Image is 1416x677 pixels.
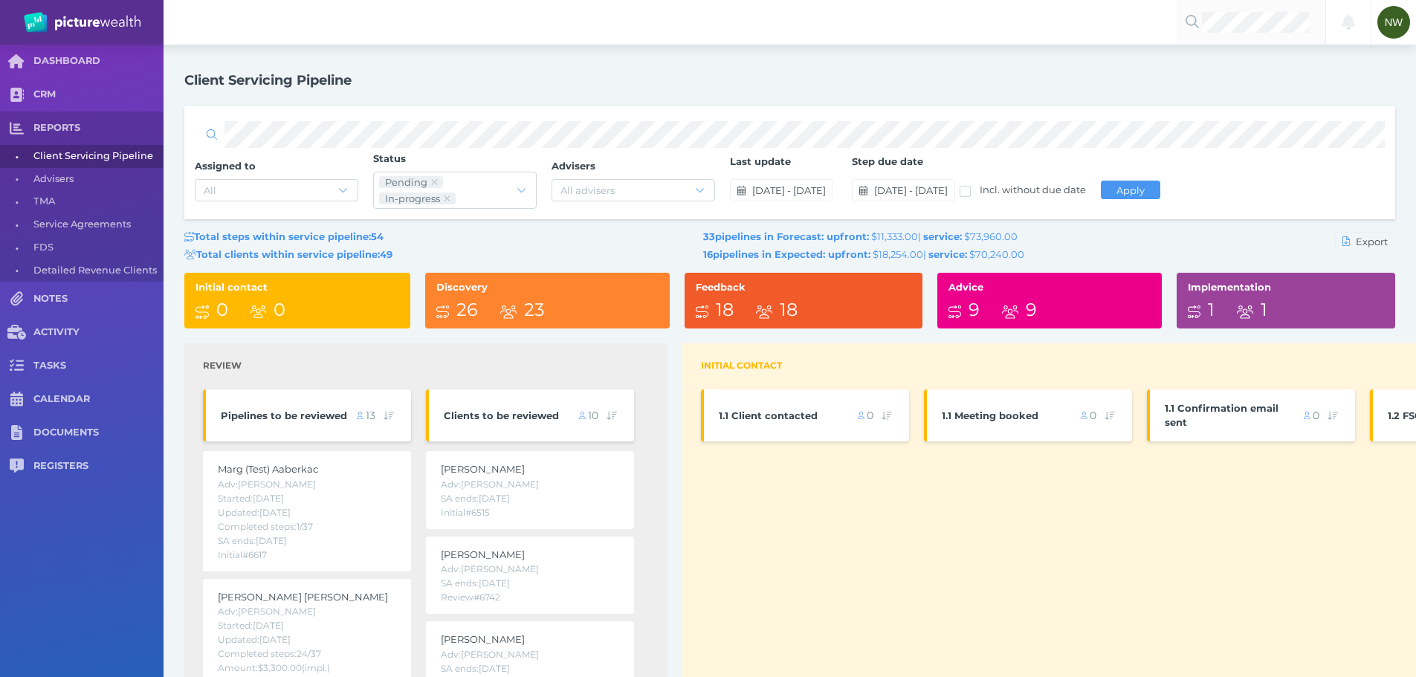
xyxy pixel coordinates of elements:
[524,299,545,320] span: 23
[942,409,1038,421] span: 1.1 Meeting booked
[456,299,478,320] span: 26
[552,160,730,179] label: Advisers
[441,633,525,645] span: [PERSON_NAME]
[218,535,287,546] span: SA ends: [DATE]
[441,507,490,518] span: Initial # 6515
[969,299,980,320] span: 9
[184,248,392,260] span: Total clients within service pipeline: 49
[867,409,873,422] span: 0
[33,55,164,68] span: DASHBOARD
[274,299,285,320] span: 0
[184,230,384,242] span: Total steps within service pipeline: 54
[1165,402,1278,429] span: 1.1 Confirmation email sent
[441,663,510,674] span: SA ends: [DATE]
[366,409,375,422] span: 13
[730,155,852,175] label: Last update
[928,248,1024,260] span: Expected service fee
[33,259,158,282] span: Detailed Revenue Clients
[441,479,539,490] span: Adv: [PERSON_NAME]
[560,184,615,196] div: All advisers
[218,549,267,560] span: Initial # 6617
[33,460,164,473] span: REGISTERS
[218,620,284,631] span: Started: [DATE]
[852,179,954,201] button: [DATE] - [DATE]
[780,299,798,320] span: 18
[441,577,510,589] span: SA ends: [DATE]
[923,230,1018,242] span: Forecast Service fee
[1208,299,1215,320] span: 1
[696,281,746,293] span: Feedback
[749,184,832,196] span: [DATE] - [DATE]
[33,145,158,168] span: Client Servicing Pipeline
[33,190,158,213] span: TMA
[218,493,284,504] span: Started: [DATE]
[444,409,559,421] span: Clients to be reviewed
[1026,299,1037,320] span: 9
[928,248,967,260] span: service:
[980,184,1086,195] span: Incl. without due date
[373,152,552,172] label: Status
[33,393,164,406] span: CALENDAR
[221,409,347,421] span: Unfinished pipelines without any IN PROGRESS or PENDING step
[33,122,164,135] span: REPORTS
[24,12,140,33] img: PW
[441,649,539,660] span: Adv: [PERSON_NAME]
[33,360,164,372] span: TASKS
[33,326,164,339] span: ACTIVITY
[1313,409,1319,422] span: 0
[1261,299,1267,320] span: 1
[33,293,164,305] span: NOTES
[1090,409,1096,422] span: 0
[1353,236,1394,247] span: Export
[730,179,833,201] button: [DATE] - [DATE]
[385,192,440,204] div: In-progress
[852,155,1100,175] label: Step due date
[828,248,928,260] span: Expected upfront fee
[441,463,525,475] span: [PERSON_NAME]
[195,160,373,179] label: Assigned to
[1101,181,1160,199] button: Apply
[385,176,427,188] div: Pending
[827,230,923,242] span: Forecast Upfront fee
[218,507,291,518] span: Updated: [DATE]
[33,236,158,259] span: FDS
[716,299,734,320] span: 18
[218,479,316,490] span: Adv: [PERSON_NAME]
[777,230,824,242] a: Forecast:
[184,72,352,88] h1: Client Servicing Pipeline
[218,606,316,617] span: Adv: [PERSON_NAME]
[441,563,539,574] span: Adv: [PERSON_NAME]
[1385,16,1403,28] span: NW
[33,168,158,191] span: Advisers
[719,409,818,421] span: 1.1 Client contacted
[948,281,983,293] span: Advice
[1377,6,1410,39] div: Nicholas Walters
[828,248,870,260] span: upfront:
[441,548,525,560] span: [PERSON_NAME]
[1110,184,1151,196] span: Apply
[1188,281,1271,293] span: Implementation
[216,299,228,320] span: 0
[703,248,1024,260] span: 16 pipelines in Expected:
[436,281,488,293] span: Discovery
[33,213,158,236] span: Service Agreements
[871,184,954,196] span: [DATE] - [DATE]
[923,230,962,242] span: service:
[441,592,500,603] span: Review # 6742
[218,648,321,659] span: Completed steps: 24 / 37
[1335,232,1395,250] button: Export
[204,184,216,196] div: All
[218,591,388,603] span: [PERSON_NAME] [PERSON_NAME]
[703,230,1018,242] span: 33 pipelines in
[218,463,318,475] span: Marg (Test) Aaberkac
[195,281,268,293] span: Initial contact
[33,427,164,439] span: DOCUMENTS
[701,360,782,371] span: INITIAL CONTACT
[218,521,313,532] span: Completed steps: 1 / 37
[441,493,510,504] span: SA ends: [DATE]
[203,360,242,371] span: REVIEW
[588,409,598,422] span: 10
[33,88,164,101] span: CRM
[218,662,330,673] span: Amount: $3,300.00 ( impl. )
[218,634,291,645] span: Updated: [DATE]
